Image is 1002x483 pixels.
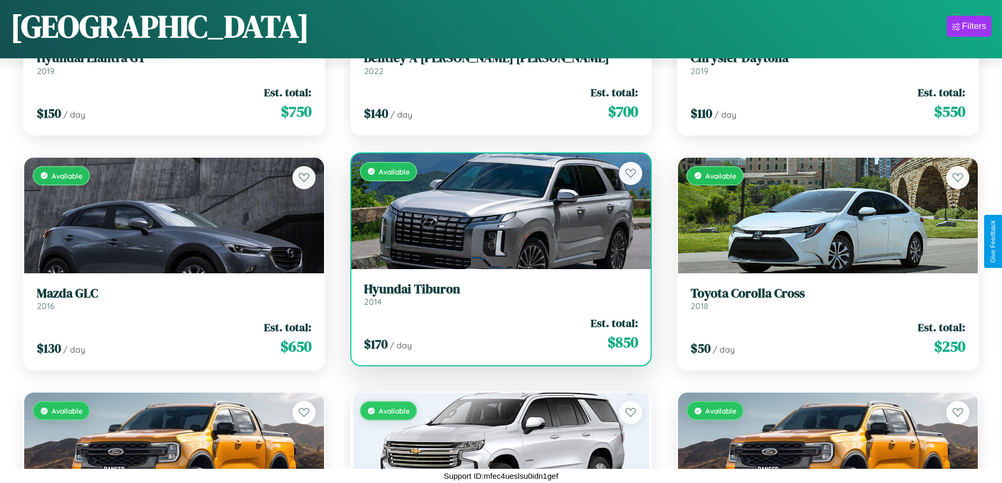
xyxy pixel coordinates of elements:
span: Available [705,406,736,415]
span: $ 550 [934,101,965,122]
span: Available [52,406,83,415]
span: $ 130 [37,340,61,357]
h3: Bentley A [PERSON_NAME] [PERSON_NAME] [364,50,639,66]
span: 2019 [691,66,709,76]
a: Chrysler Daytona2019 [691,50,965,76]
span: Available [379,167,410,176]
span: 2022 [364,66,383,76]
span: / day [390,109,412,120]
span: $ 110 [691,105,712,122]
span: $ 170 [364,335,388,353]
h3: Mazda GLC [37,286,311,301]
span: Est. total: [918,320,965,335]
a: Toyota Corolla Cross2018 [691,286,965,312]
span: $ 150 [37,105,61,122]
a: Hyundai Tiburon2014 [364,282,639,307]
span: $ 750 [281,101,311,122]
span: Est. total: [591,85,638,100]
span: $ 140 [364,105,388,122]
span: Available [379,406,410,415]
span: $ 700 [608,101,638,122]
span: / day [714,109,736,120]
span: 2014 [364,296,382,307]
span: / day [713,344,735,355]
span: / day [63,344,85,355]
span: Available [52,171,83,180]
span: Est. total: [264,85,311,100]
span: $ 250 [934,336,965,357]
div: Give Feedback [989,220,997,263]
span: 2016 [37,301,55,311]
span: / day [390,340,412,351]
span: / day [63,109,85,120]
span: Est. total: [918,85,965,100]
span: $ 50 [691,340,711,357]
a: Hyundai Elantra GT2019 [37,50,311,76]
span: 2019 [37,66,55,76]
span: $ 650 [280,336,311,357]
h3: Chrysler Daytona [691,50,965,66]
span: $ 850 [608,332,638,353]
h3: Hyundai Elantra GT [37,50,311,66]
button: Filters [947,16,991,37]
span: Available [705,171,736,180]
span: Est. total: [264,320,311,335]
span: 2018 [691,301,709,311]
a: Mazda GLC2016 [37,286,311,312]
p: Support ID: mfec4ueslsu0idn1gef [444,469,559,483]
a: Bentley A [PERSON_NAME] [PERSON_NAME]2022 [364,50,639,76]
span: Est. total: [591,315,638,331]
h3: Toyota Corolla Cross [691,286,965,301]
div: Filters [962,21,986,32]
h1: [GEOGRAPHIC_DATA] [11,5,309,48]
h3: Hyundai Tiburon [364,282,639,297]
